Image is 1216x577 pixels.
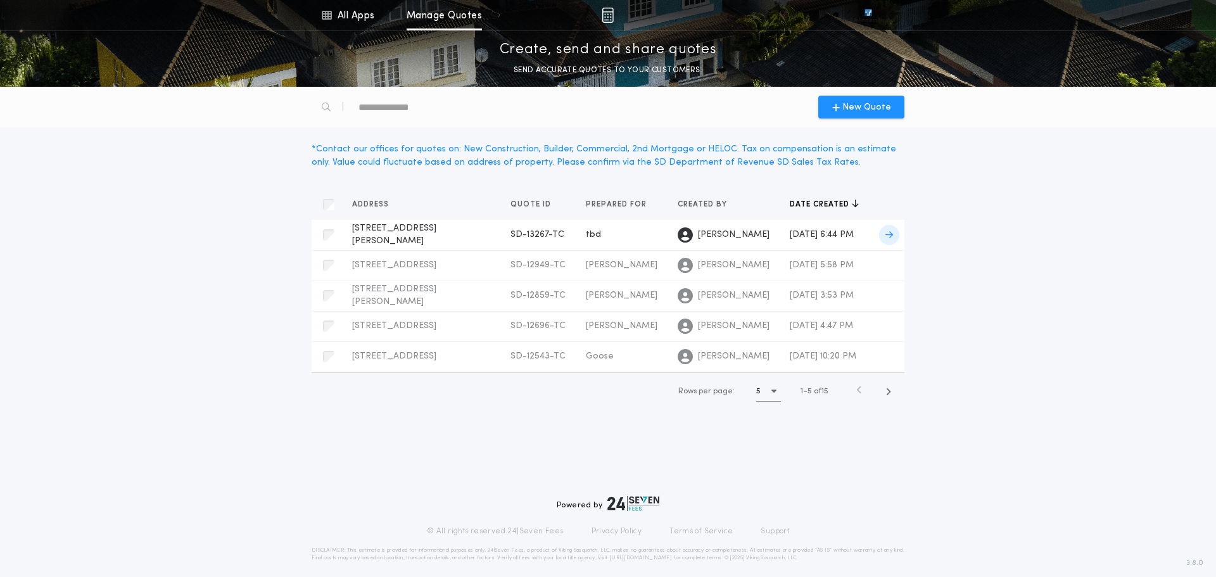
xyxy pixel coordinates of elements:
[500,40,717,60] p: Create, send and share quotes
[756,381,781,402] button: 5
[352,321,436,331] span: [STREET_ADDRESS]
[698,289,769,302] span: [PERSON_NAME]
[352,260,436,270] span: [STREET_ADDRESS]
[790,230,854,239] span: [DATE] 6:44 PM
[814,386,828,397] span: of 15
[801,388,803,395] span: 1
[586,260,657,270] span: [PERSON_NAME]
[761,526,789,536] a: Support
[557,496,659,511] div: Powered by
[510,321,566,331] span: SD-12696-TC
[352,352,436,361] span: [STREET_ADDRESS]
[602,8,614,23] img: img
[790,291,854,300] span: [DATE] 3:53 PM
[427,526,564,536] p: © All rights reserved. 24|Seven Fees
[312,547,904,562] p: DISCLAIMER: This estimate is provided for informational purposes only. 24|Seven Fees, a product o...
[698,320,769,333] span: [PERSON_NAME]
[790,198,859,211] button: Date created
[607,496,659,511] img: logo
[510,352,566,361] span: SD-12543-TC
[1186,557,1203,569] span: 3.8.0
[586,200,649,210] span: Prepared for
[818,96,904,118] button: New Quote
[510,291,566,300] span: SD-12859-TC
[592,526,642,536] a: Privacy Policy
[790,321,853,331] span: [DATE] 4:47 PM
[586,321,657,331] span: [PERSON_NAME]
[790,260,854,270] span: [DATE] 5:58 PM
[586,291,657,300] span: [PERSON_NAME]
[510,260,566,270] span: SD-12949-TC
[510,200,554,210] span: Quote ID
[586,230,601,239] span: tbd
[698,350,769,363] span: [PERSON_NAME]
[586,352,614,361] span: Goose
[678,198,737,211] button: Created by
[510,230,564,239] span: SD-13267-TC
[514,64,702,77] p: SEND ACCURATE QUOTES TO YOUR CUSTOMERS.
[312,143,904,169] div: * Contact our offices for quotes on: New Construction, Builder, Commercial, 2nd Mortgage or HELOC...
[790,200,852,210] span: Date created
[698,259,769,272] span: [PERSON_NAME]
[807,388,812,395] span: 5
[698,229,769,241] span: [PERSON_NAME]
[352,200,391,210] span: Address
[669,526,733,536] a: Terms of Service
[678,388,735,395] span: Rows per page:
[790,352,856,361] span: [DATE] 10:20 PM
[352,284,436,307] span: [STREET_ADDRESS][PERSON_NAME]
[352,224,436,246] span: [STREET_ADDRESS][PERSON_NAME]
[352,198,398,211] button: Address
[510,198,560,211] button: Quote ID
[842,101,891,114] span: New Quote
[842,9,895,22] img: vs-icon
[609,555,672,561] a: [URL][DOMAIN_NAME]
[678,200,730,210] span: Created by
[756,385,761,398] h1: 5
